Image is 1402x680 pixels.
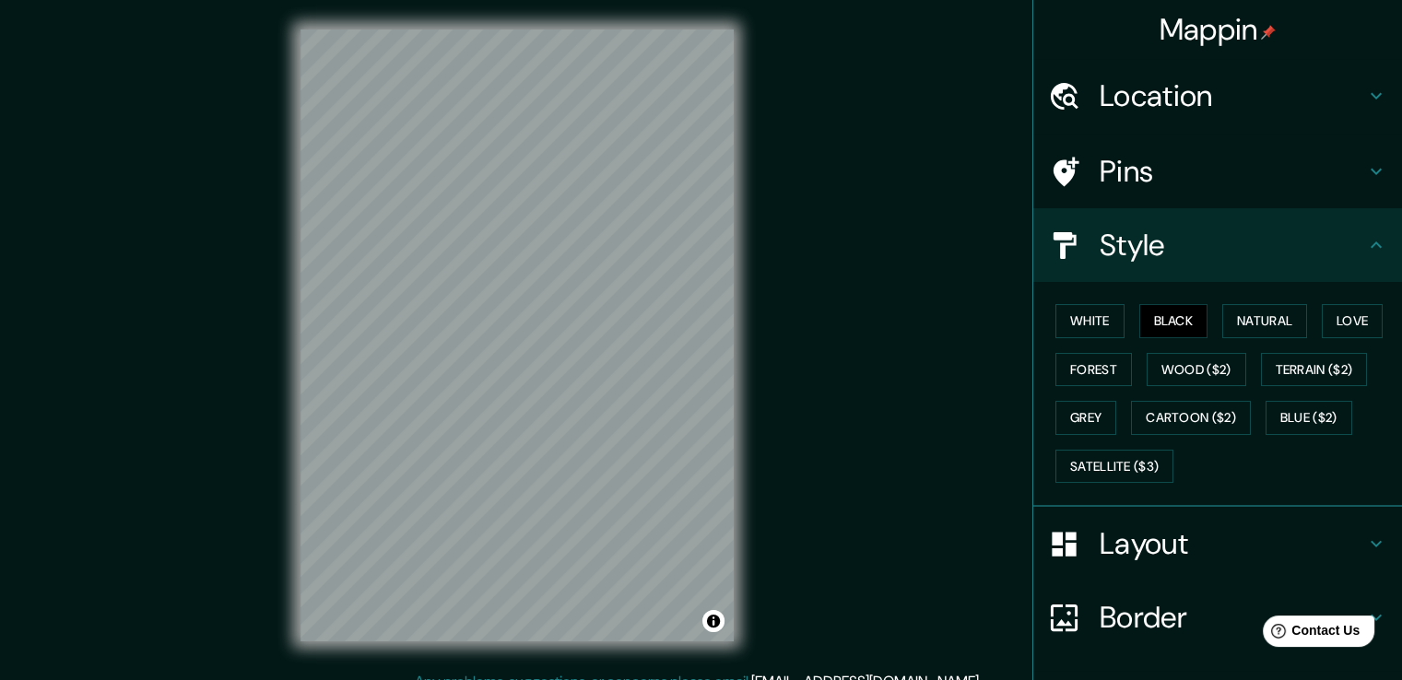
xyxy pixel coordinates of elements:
[1055,401,1116,435] button: Grey
[1131,401,1251,435] button: Cartoon ($2)
[1033,135,1402,208] div: Pins
[1055,304,1125,338] button: White
[1261,25,1276,40] img: pin-icon.png
[1238,608,1382,660] iframe: Help widget launcher
[702,610,725,632] button: Toggle attribution
[1160,11,1277,48] h4: Mappin
[1055,450,1173,484] button: Satellite ($3)
[1033,208,1402,282] div: Style
[300,29,734,641] canvas: Map
[1139,304,1208,338] button: Black
[1100,599,1365,636] h4: Border
[1100,77,1365,114] h4: Location
[1100,525,1365,562] h4: Layout
[1147,353,1246,387] button: Wood ($2)
[1322,304,1383,338] button: Love
[1261,353,1368,387] button: Terrain ($2)
[1100,227,1365,264] h4: Style
[1266,401,1352,435] button: Blue ($2)
[1033,59,1402,133] div: Location
[1033,507,1402,580] div: Layout
[1033,580,1402,654] div: Border
[1222,304,1307,338] button: Natural
[1100,153,1365,190] h4: Pins
[1055,353,1132,387] button: Forest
